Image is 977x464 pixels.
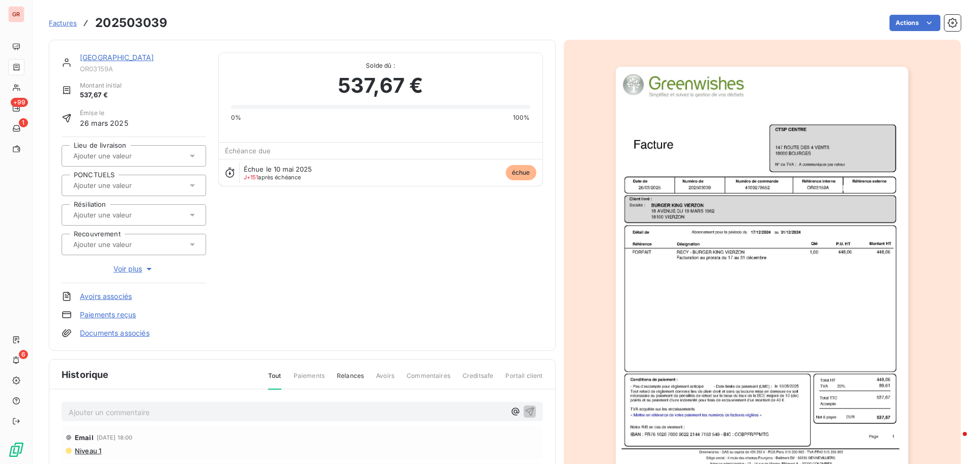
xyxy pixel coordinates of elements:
[244,174,301,180] span: après échéance
[407,371,450,389] span: Commentaires
[72,151,175,160] input: Ajouter une valeur
[244,174,258,181] span: J+151
[513,113,530,122] span: 100%
[80,53,154,62] a: [GEOGRAPHIC_DATA]
[506,165,536,180] span: échue
[338,70,423,101] span: 537,67 €
[95,14,167,32] h3: 202503039
[80,328,150,338] a: Documents associés
[225,147,271,155] span: Échéance due
[244,165,312,173] span: Échue le 10 mai 2025
[72,181,175,190] input: Ajouter une valeur
[80,90,122,100] span: 537,67 €
[19,118,28,127] span: 1
[8,442,24,458] img: Logo LeanPay
[113,264,154,274] span: Voir plus
[337,371,364,389] span: Relances
[19,350,28,359] span: 6
[72,210,175,220] input: Ajouter une valeur
[11,98,28,107] span: +99
[80,65,206,73] span: OR03159A
[8,6,24,22] div: GR
[74,447,101,455] span: Niveau 1
[80,118,128,128] span: 26 mars 2025
[80,108,128,118] span: Émise le
[505,371,542,389] span: Portail client
[62,263,206,275] button: Voir plus
[463,371,494,389] span: Creditsafe
[268,371,281,390] span: Tout
[49,19,77,27] span: Factures
[80,310,136,320] a: Paiements reçus
[75,433,94,442] span: Email
[942,429,967,454] iframe: Intercom live chat
[231,113,241,122] span: 0%
[231,61,530,70] span: Solde dû :
[294,371,325,389] span: Paiements
[62,368,109,381] span: Historique
[80,291,132,302] a: Avoirs associés
[49,18,77,28] a: Factures
[376,371,394,389] span: Avoirs
[97,434,133,441] span: [DATE] 18:00
[889,15,940,31] button: Actions
[80,81,122,90] span: Montant initial
[72,240,175,249] input: Ajouter une valeur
